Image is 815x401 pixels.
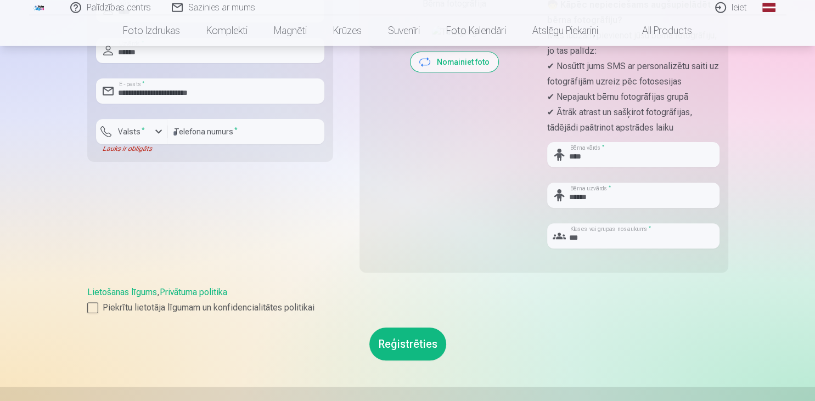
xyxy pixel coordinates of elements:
[375,15,433,46] a: Suvenīri
[320,15,375,46] a: Krūzes
[114,126,149,137] label: Valsts
[87,301,728,314] label: Piekrītu lietotāja līgumam un konfidencialitātes politikai
[547,59,720,89] p: ✔ Nosūtīt jums SMS ar personalizētu saiti uz fotogrāfijām uzreiz pēc fotosesijas
[547,89,720,105] p: ✔ Nepajaukt bērnu fotogrāfijas grupā
[547,105,720,135] p: ✔ Ātrāk atrast un sašķirot fotogrāfijas, tādējādi paātrinot apstrādes laiku
[96,144,167,153] div: Lauks ir obligāts
[519,15,611,46] a: Atslēgu piekariņi
[261,15,320,46] a: Magnēti
[96,119,167,144] button: Valsts*
[193,15,261,46] a: Komplekti
[369,327,446,360] button: Reģistrēties
[87,287,157,297] a: Lietošanas līgums
[411,52,498,72] button: Nomainiet foto
[611,15,705,46] a: All products
[110,15,193,46] a: Foto izdrukas
[433,15,519,46] a: Foto kalendāri
[87,286,728,314] div: ,
[33,4,46,11] img: /fa1
[160,287,227,297] a: Privātuma politika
